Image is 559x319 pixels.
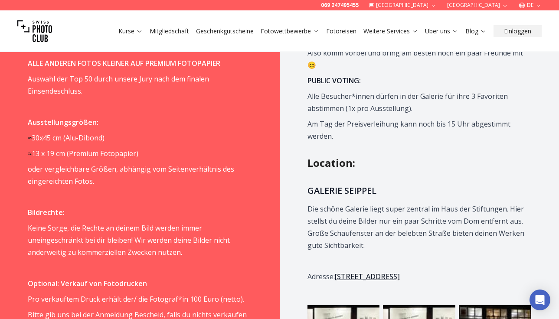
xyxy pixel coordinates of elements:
p: Die schöne Galerie liegt super zentral im Haus der Stiftungen. Hier stellst du deine Bilder nur e... [307,203,532,251]
span: Auswahl der Top 50 durch unsere Jury nach dem finalen Einsendeschluss. [28,74,209,96]
button: Über uns [422,25,462,37]
button: Einloggen [494,25,542,37]
p: Am Tag der Preisverleihung kann noch bis 15 Uhr abgestimmt werden. [307,118,532,142]
h3: GALERIE SEIPPEL [307,184,532,198]
button: Fotowettbewerbe [257,25,323,37]
span: Keine Sorge, die Rechte an deinem Bild werden immer uneingeschränkt bei dir bleiben! Wir werden d... [28,223,230,257]
a: Fotoreisen [326,27,356,36]
button: Kurse [115,25,146,37]
span: Alu-Dibond) [65,133,105,143]
a: Geschenkgutscheine [196,27,254,36]
a: Weitere Services [363,27,418,36]
button: Geschenkgutscheine [193,25,257,37]
span: ≈ [28,133,32,143]
button: Fotoreisen [323,25,360,37]
a: Mitgliedschaft [150,27,189,36]
strong: ALLE ANDEREN FOTOS KLEINER AUF PREMIUM FOTOPAPIER [28,59,220,68]
button: Weitere Services [360,25,422,37]
p: Alle Besucher*innen dürfen in der Galerie für ihre 3 Favoriten abstimmen (1x pro Ausstellung). [307,90,532,114]
span: oder vergleichbare Größen, abhängig vom Seitenverhältnis des eingereichten Fotos. [28,164,234,186]
a: [STREET_ADDRESS] [335,272,400,281]
strong: Optional: Verkauf von Fotodrucken [28,279,147,288]
button: Blog [462,25,490,37]
a: Fotowettbewerbe [261,27,319,36]
a: 069 247495455 [321,2,359,9]
span: 13 x 19 cm ( [32,149,69,158]
strong: Bildrechte: [28,208,65,217]
span: Pro verkauftem Druck erhält der/ die Fotograf*in 100 Euro (netto). [28,294,244,304]
button: Mitgliedschaft [146,25,193,37]
img: Swiss photo club [17,14,52,49]
h2: Location : [307,156,532,170]
strong: Ausstellungsgrößen: [28,117,98,127]
strong: PUBLIC VOTING: [307,76,361,85]
span: ≈ [28,149,32,158]
p: 30x45 cm ( [28,132,252,144]
a: Kurse [118,27,143,36]
a: Blog [465,27,487,36]
div: Open Intercom Messenger [530,290,550,310]
a: Über uns [425,27,458,36]
p: Adresse: [307,270,532,283]
p: Premium Fotopapier) [28,147,252,159]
